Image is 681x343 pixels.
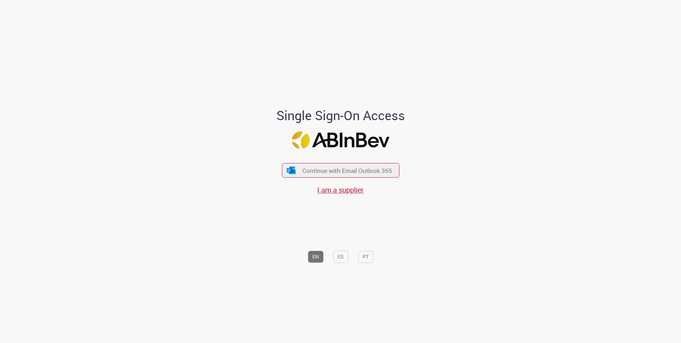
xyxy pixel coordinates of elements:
button: EN [308,251,323,263]
button: PT [358,251,373,263]
span: Continue with Email Outlook 365 [302,167,392,175]
img: Logo ABInBev [292,131,389,149]
h1: Single Sign-On Access [242,109,440,123]
img: ícone Azure/Microsoft 360 [286,167,296,174]
a: I am a supplier [317,185,364,195]
button: ES [333,251,348,263]
button: ícone Azure/Microsoft 360 Continue with Email Outlook 365 [282,163,399,178]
